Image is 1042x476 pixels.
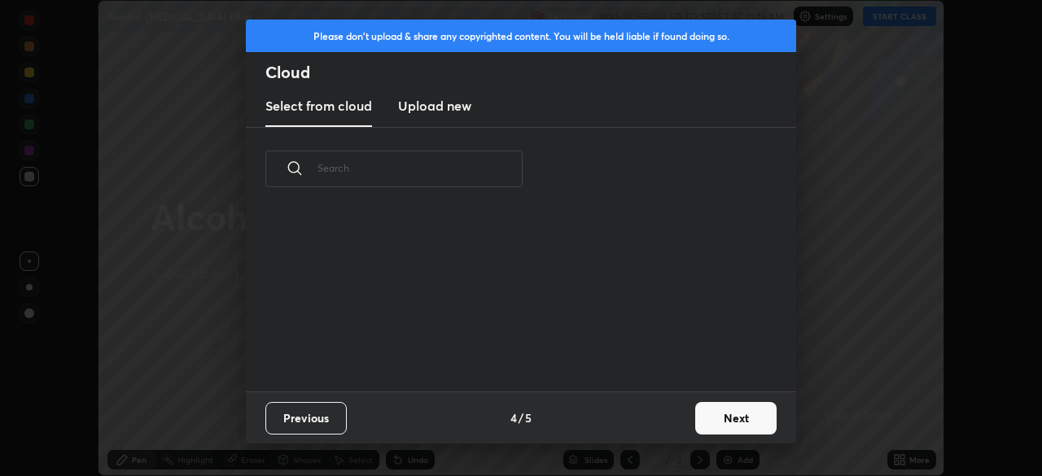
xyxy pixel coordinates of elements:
div: Please don't upload & share any copyrighted content. You will be held liable if found doing so. [246,20,796,52]
h4: / [519,409,523,426]
input: Search [317,133,523,203]
h4: 4 [510,409,517,426]
h3: Select from cloud [265,96,372,116]
button: Previous [265,402,347,435]
h2: Cloud [265,62,796,83]
button: Next [695,402,777,435]
h4: 5 [525,409,532,426]
h3: Upload new [398,96,471,116]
